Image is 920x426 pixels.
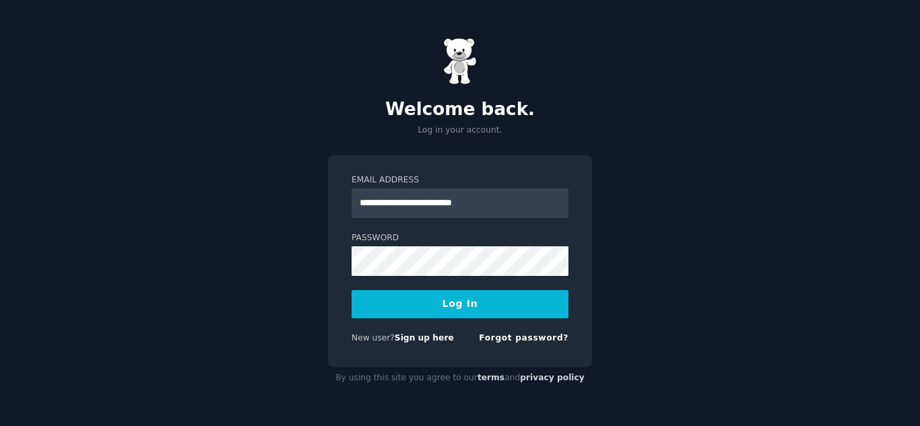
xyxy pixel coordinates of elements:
[328,99,592,120] h2: Welcome back.
[479,333,568,343] a: Forgot password?
[395,333,454,343] a: Sign up here
[478,373,504,382] a: terms
[352,174,568,186] label: Email Address
[352,290,568,318] button: Log In
[520,373,585,382] a: privacy policy
[352,232,568,244] label: Password
[443,38,477,85] img: Gummy Bear
[328,367,592,389] div: By using this site you agree to our and
[328,125,592,137] p: Log in your account.
[352,333,395,343] span: New user?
